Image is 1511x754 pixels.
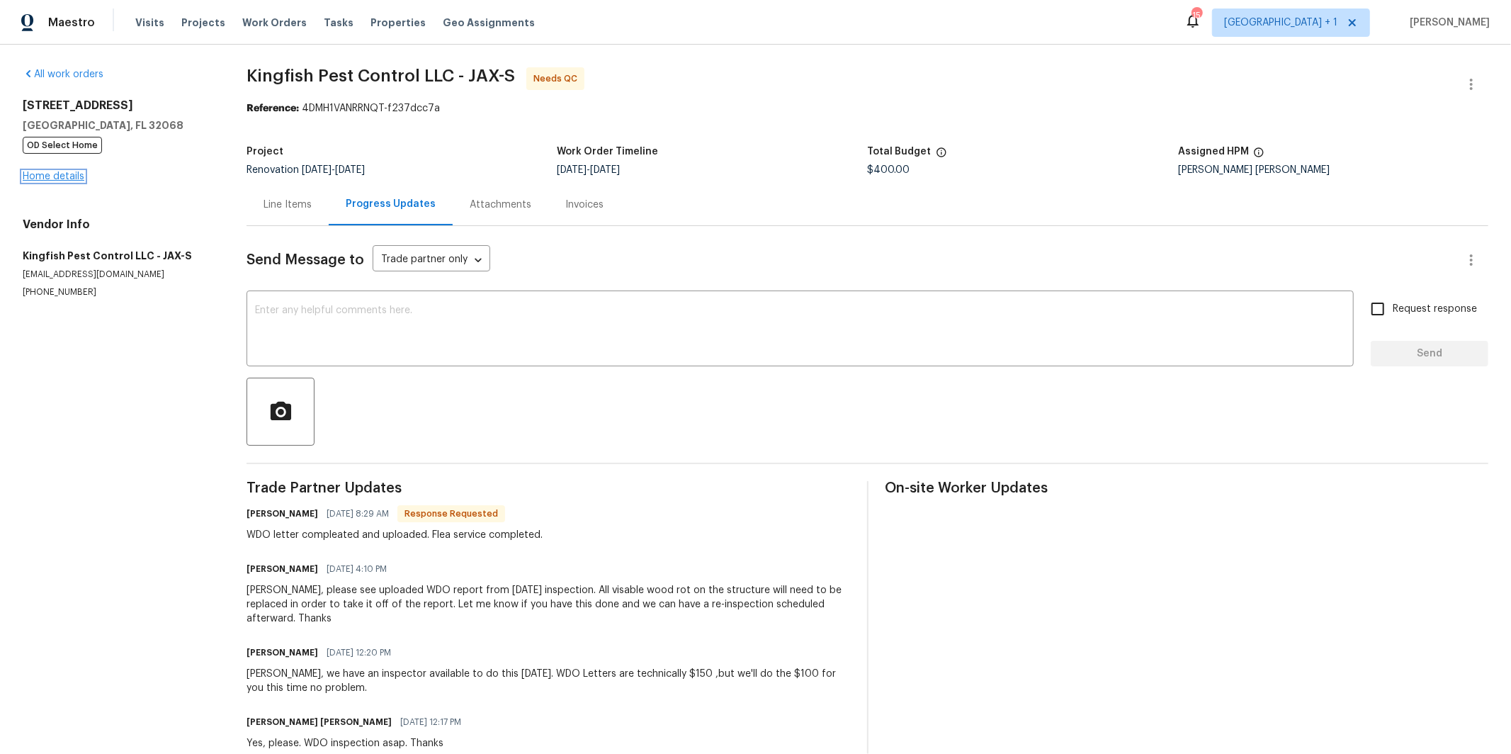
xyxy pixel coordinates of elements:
[247,528,543,542] div: WDO letter compleated and uploaded. Flea service completed.
[247,667,849,695] div: [PERSON_NAME], we have an inspector available to do this [DATE]. WDO Letters are technically $150...
[558,165,621,175] span: -
[868,165,910,175] span: $400.00
[23,171,84,181] a: Home details
[23,118,213,133] h5: [GEOGRAPHIC_DATA], FL 32068
[23,218,213,232] h4: Vendor Info
[558,165,587,175] span: [DATE]
[247,507,318,521] h6: [PERSON_NAME]
[868,147,932,157] h5: Total Budget
[247,253,364,267] span: Send Message to
[327,646,391,660] span: [DATE] 12:20 PM
[135,16,164,30] span: Visits
[324,18,353,28] span: Tasks
[247,101,1488,116] div: 4DMH1VANRRNQT-f237dcc7a
[400,715,461,729] span: [DATE] 12:17 PM
[23,249,213,263] h5: Kingfish Pest Control LLC - JAX-S
[373,249,490,272] div: Trade partner only
[23,69,103,79] a: All work orders
[302,165,332,175] span: [DATE]
[247,67,515,84] span: Kingfish Pest Control LLC - JAX-S
[370,16,426,30] span: Properties
[533,72,583,86] span: Needs QC
[1393,302,1477,317] span: Request response
[443,16,535,30] span: Geo Assignments
[335,165,365,175] span: [DATE]
[23,137,102,154] span: OD Select Home
[23,269,213,281] p: [EMAIL_ADDRESS][DOMAIN_NAME]
[181,16,225,30] span: Projects
[327,562,387,576] span: [DATE] 4:10 PM
[247,165,365,175] span: Renovation
[23,286,213,298] p: [PHONE_NUMBER]
[470,198,531,212] div: Attachments
[1404,16,1490,30] span: [PERSON_NAME]
[399,507,504,521] span: Response Requested
[565,198,604,212] div: Invoices
[247,646,318,660] h6: [PERSON_NAME]
[247,103,299,113] b: Reference:
[1192,9,1201,23] div: 15
[346,197,436,211] div: Progress Updates
[247,583,849,626] div: [PERSON_NAME], please see uploaded WDO report from [DATE] inspection. All visable wood rot on the...
[247,715,392,729] h6: [PERSON_NAME] [PERSON_NAME]
[264,198,312,212] div: Line Items
[1178,165,1488,175] div: [PERSON_NAME] [PERSON_NAME]
[558,147,659,157] h5: Work Order Timeline
[247,147,283,157] h5: Project
[247,481,849,495] span: Trade Partner Updates
[327,507,389,521] span: [DATE] 8:29 AM
[1253,147,1264,165] span: The hpm assigned to this work order.
[242,16,307,30] span: Work Orders
[936,147,947,165] span: The total cost of line items that have been proposed by Opendoor. This sum includes line items th...
[1224,16,1337,30] span: [GEOGRAPHIC_DATA] + 1
[48,16,95,30] span: Maestro
[1178,147,1249,157] h5: Assigned HPM
[247,562,318,576] h6: [PERSON_NAME]
[591,165,621,175] span: [DATE]
[247,736,470,750] div: Yes, please. WDO inspection asap. Thanks
[23,99,213,113] h2: [STREET_ADDRESS]
[302,165,365,175] span: -
[885,481,1488,495] span: On-site Worker Updates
